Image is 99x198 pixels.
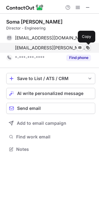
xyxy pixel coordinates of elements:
[6,118,95,129] button: Add to email campaign
[15,35,86,41] span: [EMAIL_ADDRESS][DOMAIN_NAME]
[6,88,95,99] button: AI write personalized message
[16,134,93,140] span: Find work email
[16,146,93,152] span: Notes
[6,4,44,11] img: ContactOut v5.3.10
[17,91,83,96] span: AI write personalized message
[15,45,86,51] span: [EMAIL_ADDRESS][PERSON_NAME][DOMAIN_NAME]
[17,121,66,126] span: Add to email campaign
[17,106,41,111] span: Send email
[6,145,95,154] button: Notes
[6,103,95,114] button: Send email
[6,25,95,31] div: Director - Engineering
[6,73,95,84] button: save-profile-one-click
[17,76,84,81] div: Save to List / ATS / CRM
[6,19,63,25] div: Soma [PERSON_NAME]
[66,55,91,61] button: Reveal Button
[6,133,95,141] button: Find work email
